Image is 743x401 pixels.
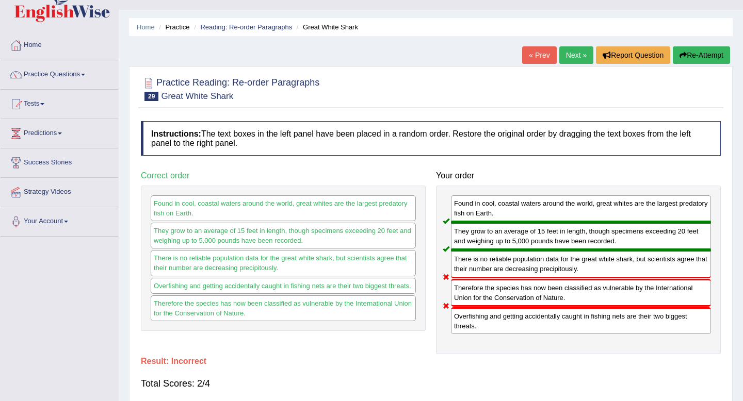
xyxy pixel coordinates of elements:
[151,295,416,321] div: Therefore the species has now been classified as vulnerable by the International Union for the Co...
[1,178,118,204] a: Strategy Videos
[200,23,292,31] a: Reading: Re-order Paragraphs
[451,195,711,222] div: Found in cool, coastal waters around the world, great whites are the largest predatory fish on Ea...
[436,171,721,180] h4: Your order
[151,223,416,248] div: They grow to an average of 15 feet in length, though specimens exceeding 20 feet and weighing up ...
[151,250,416,276] div: There is no reliable population data for the great white shark, but scientists agree that their n...
[137,23,155,31] a: Home
[1,31,118,57] a: Home
[1,207,118,233] a: Your Account
[161,91,233,101] small: Great White Shark
[451,222,711,250] div: They grow to an average of 15 feet in length, though specimens exceeding 20 feet and weighing up ...
[451,250,711,278] div: There is no reliable population data for the great white shark, but scientists agree that their n...
[151,195,416,221] div: Found in cool, coastal waters around the world, great whites are the largest predatory fish on Ea...
[451,307,711,334] div: Overfishing and getting accidentally caught in fishing nets are their two biggest threats.
[522,46,556,64] a: « Prev
[156,22,189,32] li: Practice
[141,121,721,156] h4: The text boxes in the left panel have been placed in a random order. Restore the original order b...
[141,357,721,366] h4: Result:
[141,371,721,396] div: Total Scores: 2/4
[141,75,319,101] h2: Practice Reading: Re-order Paragraphs
[151,278,416,294] div: Overfishing and getting accidentally caught in fishing nets are their two biggest threats.
[141,171,426,180] h4: Correct order
[294,22,358,32] li: Great White Shark
[1,119,118,145] a: Predictions
[559,46,593,64] a: Next »
[1,148,118,174] a: Success Stories
[673,46,730,64] button: Re-Attempt
[451,279,711,307] div: Therefore the species has now been classified as vulnerable by the International Union for the Co...
[1,60,118,86] a: Practice Questions
[144,92,158,101] span: 29
[151,129,201,138] b: Instructions:
[1,90,118,115] a: Tests
[596,46,670,64] button: Report Question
